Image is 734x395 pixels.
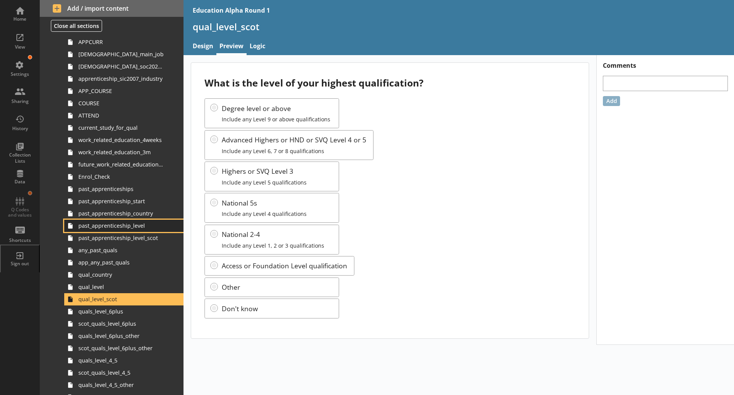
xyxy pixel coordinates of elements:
[78,197,164,205] span: past_apprenticeship_start
[64,109,183,122] a: ATTEND
[6,237,33,243] div: Shortcuts
[597,55,734,70] h1: Comments
[64,244,183,256] a: any_past_quals
[6,71,33,77] div: Settings
[193,21,725,33] h1: qual_level_scot
[64,48,183,60] a: [DEMOGRAPHIC_DATA]_main_job
[6,261,33,267] div: Sign out
[53,4,171,13] span: Add / import content
[64,183,183,195] a: past_apprenticeships
[78,344,164,352] span: scot_quals_level_6plus_other
[78,308,164,315] span: quals_level_6plus
[78,87,164,95] span: APP_COURSE
[78,320,164,327] span: scot_quals_level_6plus
[64,232,183,244] a: past_apprenticeship_level_scot
[190,39,216,55] a: Design
[78,222,164,229] span: past_apprenticeship_level
[78,136,164,144] span: work_related_education_4weeks
[78,271,164,278] span: qual_country
[78,112,164,119] span: ATTEND
[78,332,164,340] span: quals_level_6plus_other
[78,51,164,58] span: [DEMOGRAPHIC_DATA]_main_job
[6,179,33,185] div: Data
[64,293,183,305] a: qual_level_scot
[64,269,183,281] a: qual_country
[64,256,183,269] a: app_any_past_quals
[6,16,33,22] div: Home
[78,173,164,180] span: Enrol_Check
[216,39,247,55] a: Preview
[78,369,164,376] span: scot_quals_level_4_5
[64,330,183,342] a: quals_level_6plus_other
[64,379,183,391] a: quals_level_4_5_other
[64,36,183,48] a: APPCURR
[78,185,164,193] span: past_apprenticeships
[64,220,183,232] a: past_apprenticeship_level
[64,354,183,367] a: quals_level_4_5
[78,63,164,70] span: [DEMOGRAPHIC_DATA]_soc2020_job_title
[78,246,164,254] span: any_past_quals
[78,161,164,168] span: future_work_related_education_3m
[78,234,164,242] span: past_apprenticeship_level_scot
[64,134,183,146] a: work_related_education_4weeks
[64,146,183,158] a: work_related_education_3m
[64,122,183,134] a: current_study_for_qual
[64,342,183,354] a: scot_quals_level_6plus_other
[6,126,33,132] div: History
[205,77,575,89] div: What is the level of your highest qualification?
[78,283,164,291] span: qual_level
[64,158,183,171] a: future_work_related_education_3m
[78,75,164,82] span: apprenticeship_sic2007_industry
[64,281,183,293] a: qual_level
[247,39,268,55] a: Logic
[64,85,183,97] a: APP_COURSE
[64,305,183,318] a: quals_level_6plus
[78,149,164,156] span: work_related_education_3m
[78,210,164,217] span: past_apprenticeship_country
[78,357,164,364] span: quals_level_4_5
[193,6,270,15] div: Education Alpha Round 1
[51,20,102,32] button: Close all sections
[64,318,183,330] a: scot_quals_level_6plus
[78,38,164,46] span: APPCURR
[64,207,183,220] a: past_apprenticeship_country
[78,259,164,266] span: app_any_past_quals
[64,195,183,207] a: past_apprenticeship_start
[64,60,183,73] a: [DEMOGRAPHIC_DATA]_soc2020_job_title
[78,124,164,131] span: current_study_for_qual
[6,44,33,50] div: View
[6,152,33,164] div: Collection Lists
[64,97,183,109] a: COURSE
[78,295,164,303] span: qual_level_scot
[78,381,164,388] span: quals_level_4_5_other
[64,73,183,85] a: apprenticeship_sic2007_industry
[64,367,183,379] a: scot_quals_level_4_5
[64,171,183,183] a: Enrol_Check
[6,98,33,104] div: Sharing
[78,100,164,107] span: COURSE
